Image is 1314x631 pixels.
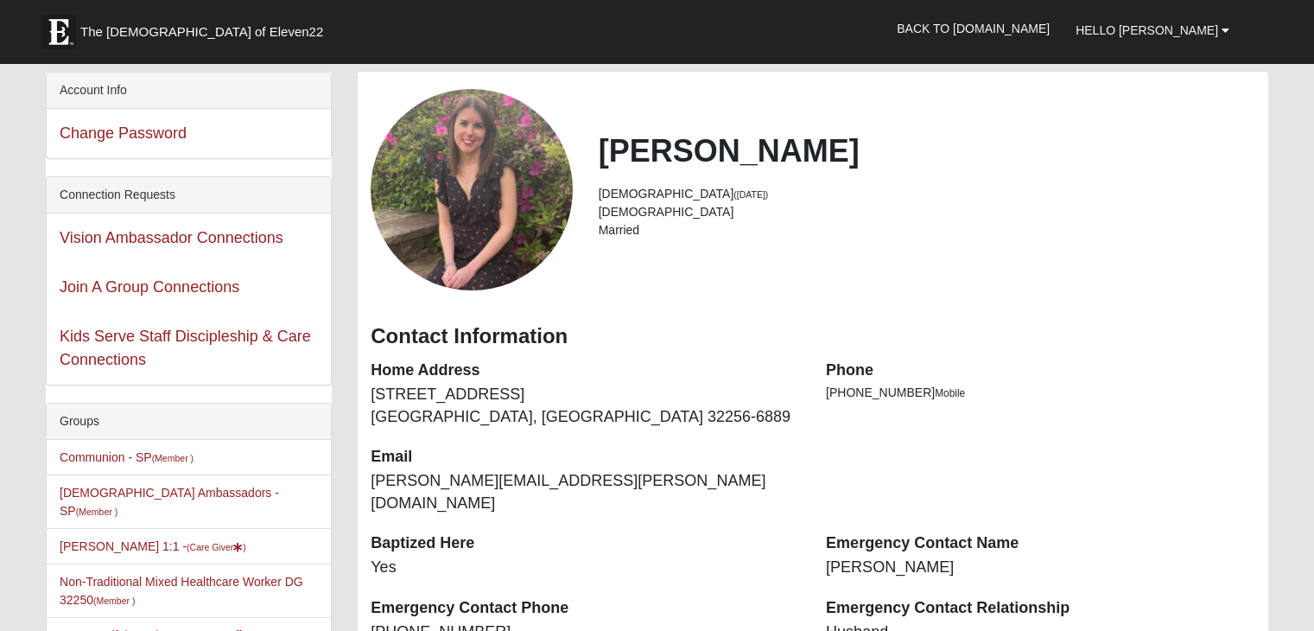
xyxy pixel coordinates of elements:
dt: Emergency Contact Phone [371,597,800,620]
li: [DEMOGRAPHIC_DATA] [599,203,1255,221]
a: Hello [PERSON_NAME] [1063,9,1242,52]
dd: [PERSON_NAME][EMAIL_ADDRESS][PERSON_NAME][DOMAIN_NAME] [371,470,800,514]
dt: Email [371,446,800,468]
a: Non-Traditional Mixed Healthcare Worker DG 32250(Member ) [60,575,303,607]
a: [DEMOGRAPHIC_DATA] Ambassadors - SP(Member ) [60,486,279,518]
dt: Emergency Contact Name [826,532,1255,555]
span: The [DEMOGRAPHIC_DATA] of Eleven22 [80,23,323,41]
a: Kids Serve Staff Discipleship & Care Connections [60,328,311,368]
dd: [STREET_ADDRESS] [GEOGRAPHIC_DATA], [GEOGRAPHIC_DATA] 32256-6889 [371,384,800,428]
small: (Care Giver ) [187,542,246,552]
img: Eleven22 logo [41,15,76,49]
small: (Member ) [76,507,117,517]
a: Vision Ambassador Connections [60,229,283,246]
a: Join A Group Connections [60,278,239,296]
dt: Baptized Here [371,532,800,555]
small: (Member ) [93,596,135,606]
dt: Home Address [371,360,800,382]
span: Hello [PERSON_NAME] [1076,23,1218,37]
dt: Emergency Contact Relationship [826,597,1255,620]
a: [PERSON_NAME] 1:1 -(Care Giver) [60,539,246,553]
dd: Yes [371,557,800,579]
a: View Fullsize Photo [371,89,572,290]
small: (Member ) [152,453,194,463]
a: Communion - SP(Member ) [60,450,194,464]
a: Back to [DOMAIN_NAME] [884,7,1063,50]
dt: Phone [826,360,1255,382]
h3: Contact Information [371,324,1255,349]
dd: [PERSON_NAME] [826,557,1255,579]
div: Account Info [47,73,331,109]
div: Connection Requests [47,177,331,214]
a: Change Password [60,124,187,142]
small: ([DATE]) [733,189,768,200]
h2: [PERSON_NAME] [599,132,1255,169]
div: Groups [47,404,331,440]
span: Mobile [935,387,965,399]
li: [DEMOGRAPHIC_DATA] [599,185,1255,203]
li: Married [599,221,1255,239]
li: [PHONE_NUMBER] [826,384,1255,402]
a: The [DEMOGRAPHIC_DATA] of Eleven22 [33,6,378,49]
